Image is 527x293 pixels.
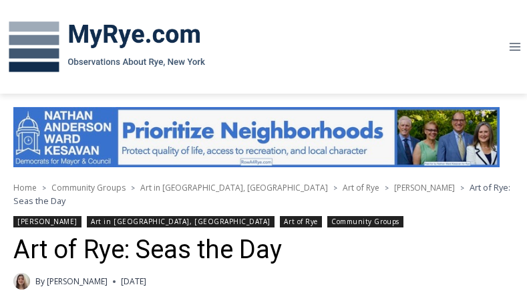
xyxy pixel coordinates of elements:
[13,182,37,193] a: Home
[343,182,379,193] a: Art of Rye
[327,216,403,227] a: Community Groups
[13,235,514,266] h1: Art of Rye: Seas the Day
[13,181,514,208] nav: Breadcrumbs
[131,183,135,193] span: >
[13,273,30,290] img: (PHOTO: MyRye.com intern Amélie Coghlan, 2025. Contributed.)
[385,183,389,193] span: >
[280,216,321,227] a: Art of Rye
[42,183,46,193] span: >
[13,216,81,227] a: [PERSON_NAME]
[502,36,527,57] button: Open menu
[51,182,126,193] a: Community Groups
[121,275,146,288] time: [DATE]
[13,273,30,290] a: Author image
[87,216,275,227] a: Art in [GEOGRAPHIC_DATA], [GEOGRAPHIC_DATA]
[47,276,108,287] a: [PERSON_NAME]
[35,275,45,288] span: By
[140,182,328,193] a: Art in [GEOGRAPHIC_DATA], [GEOGRAPHIC_DATA]
[13,181,510,207] span: Art of Rye: Seas the Day
[333,183,337,193] span: >
[394,182,455,193] a: [PERSON_NAME]
[460,183,464,193] span: >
